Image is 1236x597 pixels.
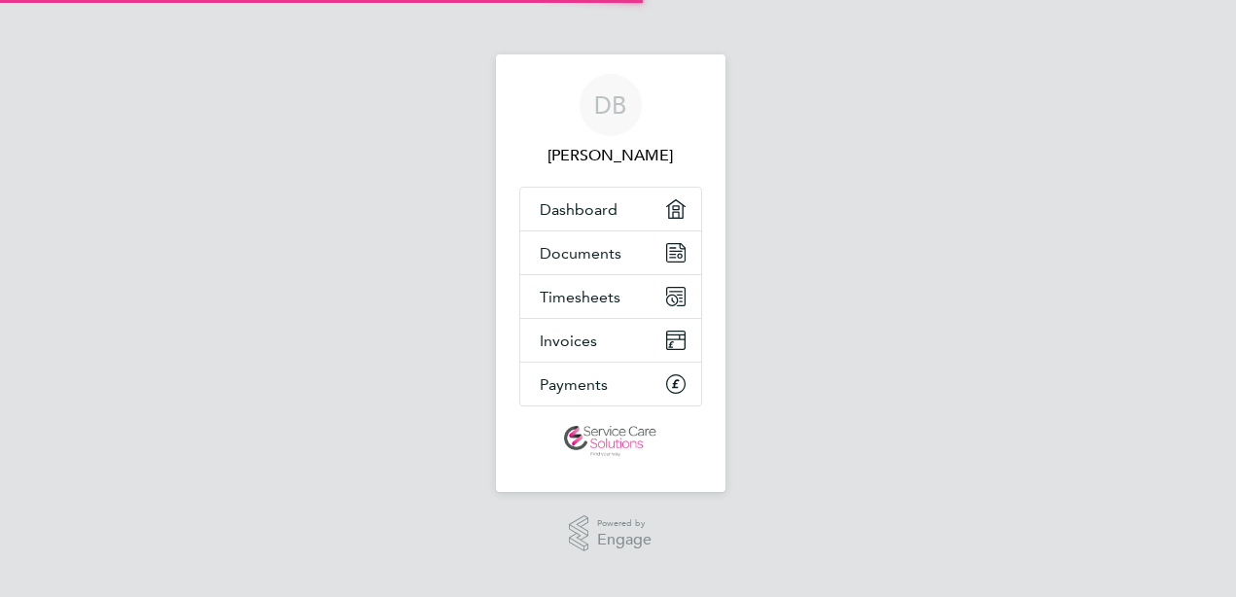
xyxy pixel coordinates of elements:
span: Invoices [540,332,597,350]
a: Dashboard [520,188,701,230]
span: Payments [540,375,608,394]
a: Go to home page [519,426,702,457]
img: servicecare-logo-retina.png [564,426,655,457]
a: Timesheets [520,275,701,318]
a: Powered byEngage [569,515,652,552]
span: Timesheets [540,288,620,306]
span: Dene Blades [519,144,702,167]
a: Documents [520,231,701,274]
span: Dashboard [540,200,618,219]
a: DB[PERSON_NAME] [519,74,702,167]
nav: Main navigation [496,54,725,492]
span: Powered by [597,515,652,532]
a: Invoices [520,319,701,362]
span: Engage [597,532,652,548]
a: Payments [520,363,701,405]
span: DB [594,92,626,118]
span: Documents [540,244,621,263]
